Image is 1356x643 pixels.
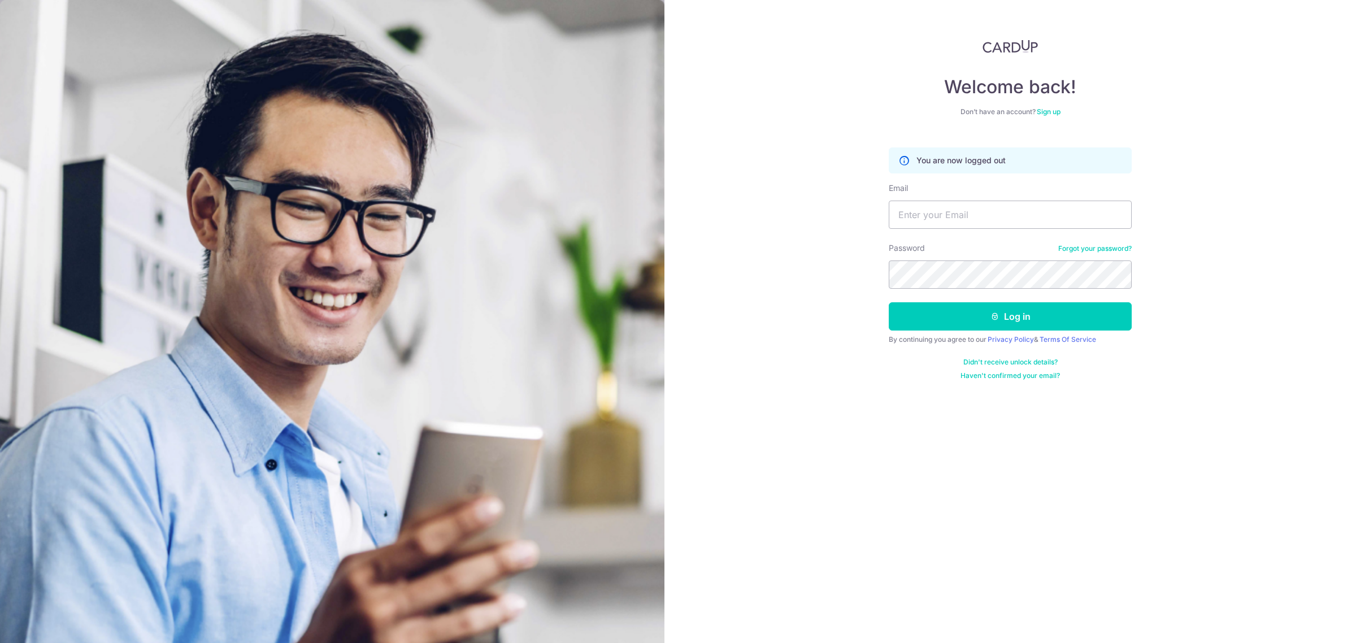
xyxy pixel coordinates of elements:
label: Email [889,183,908,194]
div: By continuing you agree to our & [889,335,1132,344]
label: Password [889,242,925,254]
a: Didn't receive unlock details? [963,358,1058,367]
img: CardUp Logo [983,40,1038,53]
button: Log in [889,302,1132,331]
a: Forgot your password? [1058,244,1132,253]
h4: Welcome back! [889,76,1132,98]
a: Haven't confirmed your email? [960,371,1060,380]
input: Enter your Email [889,201,1132,229]
div: Don’t have an account? [889,107,1132,116]
a: Terms Of Service [1040,335,1096,344]
p: You are now logged out [916,155,1006,166]
a: Sign up [1037,107,1061,116]
a: Privacy Policy [988,335,1034,344]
